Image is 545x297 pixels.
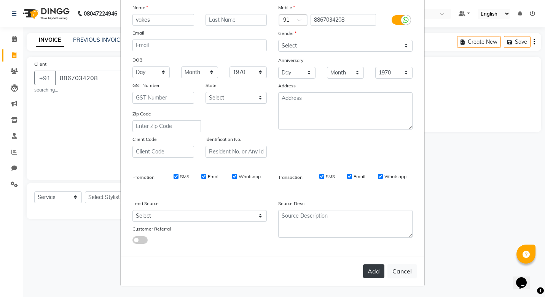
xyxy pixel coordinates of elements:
label: Gender [278,30,296,37]
input: Last Name [206,14,267,26]
input: Mobile [311,14,376,26]
label: Zip Code [132,111,151,117]
input: Email [132,39,267,51]
label: DOB [132,57,142,63]
label: State [206,82,217,89]
label: Anniversary [278,57,303,64]
label: Promotion [132,174,155,181]
label: Client Code [132,136,157,143]
iframe: chat widget [513,267,537,289]
label: Whatsapp [239,173,261,180]
label: Email [208,173,220,180]
input: Resident No. or Any Id [206,146,267,158]
label: Email [354,173,365,180]
label: Mobile [278,4,295,11]
input: Client Code [132,146,194,158]
label: Address [278,82,296,89]
button: Add [363,264,384,278]
label: Lead Source [132,200,159,207]
label: SMS [180,173,189,180]
label: SMS [326,173,335,180]
input: GST Number [132,92,194,104]
button: Cancel [387,264,417,278]
input: Enter Zip Code [132,120,201,132]
input: First Name [132,14,194,26]
label: Email [132,30,144,36]
label: GST Number [132,82,159,89]
label: Source Desc [278,200,304,207]
label: Customer Referral [132,226,171,232]
label: Identification No. [206,136,241,143]
label: Transaction [278,174,303,181]
label: Whatsapp [384,173,406,180]
label: Name [132,4,148,11]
